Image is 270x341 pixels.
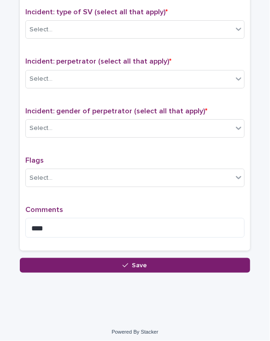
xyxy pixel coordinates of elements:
[25,58,171,65] span: Incident: perpetrator (select all that apply)
[29,123,53,133] div: Select...
[132,262,147,269] span: Save
[25,206,63,213] span: Comments
[29,25,53,35] div: Select...
[20,258,250,273] button: Save
[112,329,158,335] a: Powered By Stacker
[25,107,207,115] span: Incident: gender of perpetrator (select all that apply)
[25,157,44,164] span: Flags
[29,173,53,183] div: Select...
[25,8,168,16] span: Incident: type of SV (select all that apply)
[29,74,53,84] div: Select...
